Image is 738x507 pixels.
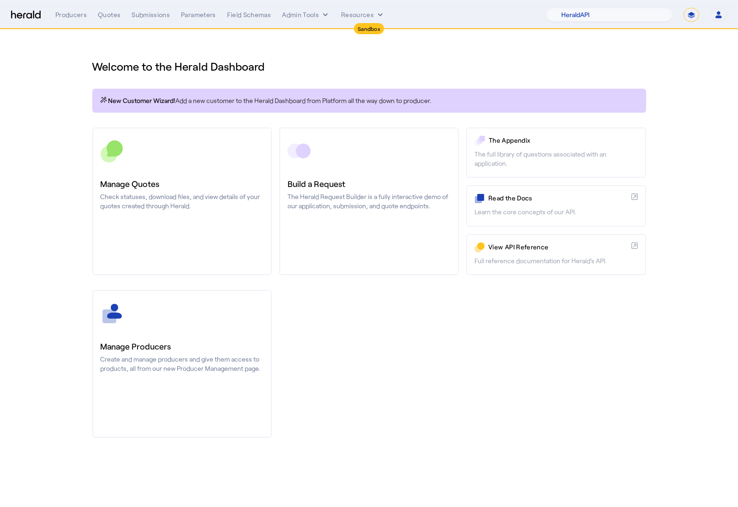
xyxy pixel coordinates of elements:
p: The full library of questions associated with an application. [474,150,637,168]
h3: Build a Request [288,177,450,190]
div: Field Schemas [227,10,271,19]
button: Resources dropdown menu [341,10,385,19]
p: Read the Docs [488,193,627,203]
a: Manage QuotesCheck statuses, download files, and view details of your quotes created through Herald. [92,127,272,275]
div: Quotes [98,10,120,19]
div: Producers [55,10,87,19]
p: The Appendix [489,136,637,145]
p: View API Reference [488,242,627,252]
img: Herald Logo [11,11,41,19]
p: The Herald Request Builder is a fully interactive demo of our application, submission, and quote ... [288,192,450,211]
div: Parameters [181,10,216,19]
div: Sandbox [354,23,384,34]
h1: Welcome to the Herald Dashboard [92,59,646,74]
a: The AppendixThe full library of questions associated with an application. [466,127,646,178]
a: Build a RequestThe Herald Request Builder is a fully interactive demo of our application, submiss... [279,127,459,275]
h3: Manage Quotes [101,177,264,190]
a: Manage ProducersCreate and manage producers and give them access to products, all from our new Pr... [92,290,272,438]
p: Add a new customer to the Herald Dashboard from Platform all the way down to producer. [100,96,639,105]
a: Read the DocsLearn the core concepts of our API. [466,185,646,226]
p: Create and manage producers and give them access to products, all from our new Producer Managemen... [101,355,264,373]
a: View API ReferenceFull reference documentation for Herald's API. [466,234,646,275]
p: Check statuses, download files, and view details of your quotes created through Herald. [101,192,264,211]
p: Learn the core concepts of our API. [474,207,637,217]
p: Full reference documentation for Herald's API. [474,256,637,266]
span: New Customer Wizard! [108,96,176,105]
button: internal dropdown menu [282,10,330,19]
div: Submissions [132,10,170,19]
h3: Manage Producers [101,340,264,353]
